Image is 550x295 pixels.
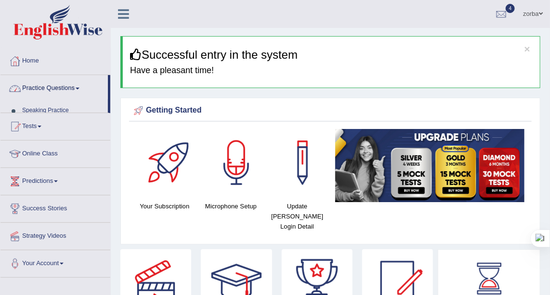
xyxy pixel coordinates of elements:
[136,201,193,211] h4: Your Subscription
[0,195,110,219] a: Success Stories
[0,113,110,137] a: Tests
[335,129,524,202] img: small5.jpg
[130,66,533,76] h4: Have a pleasant time!
[0,141,110,165] a: Online Class
[130,49,533,61] h3: Successful entry in the system
[506,4,515,13] span: 4
[0,168,110,192] a: Predictions
[0,75,108,99] a: Practice Questions
[269,201,326,231] h4: Update [PERSON_NAME] Login Detail
[524,44,530,54] button: ×
[0,48,110,72] a: Home
[18,102,108,119] a: Speaking Practice
[131,103,529,118] div: Getting Started
[0,250,110,274] a: Your Account
[203,201,260,211] h4: Microphone Setup
[0,223,110,247] a: Strategy Videos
